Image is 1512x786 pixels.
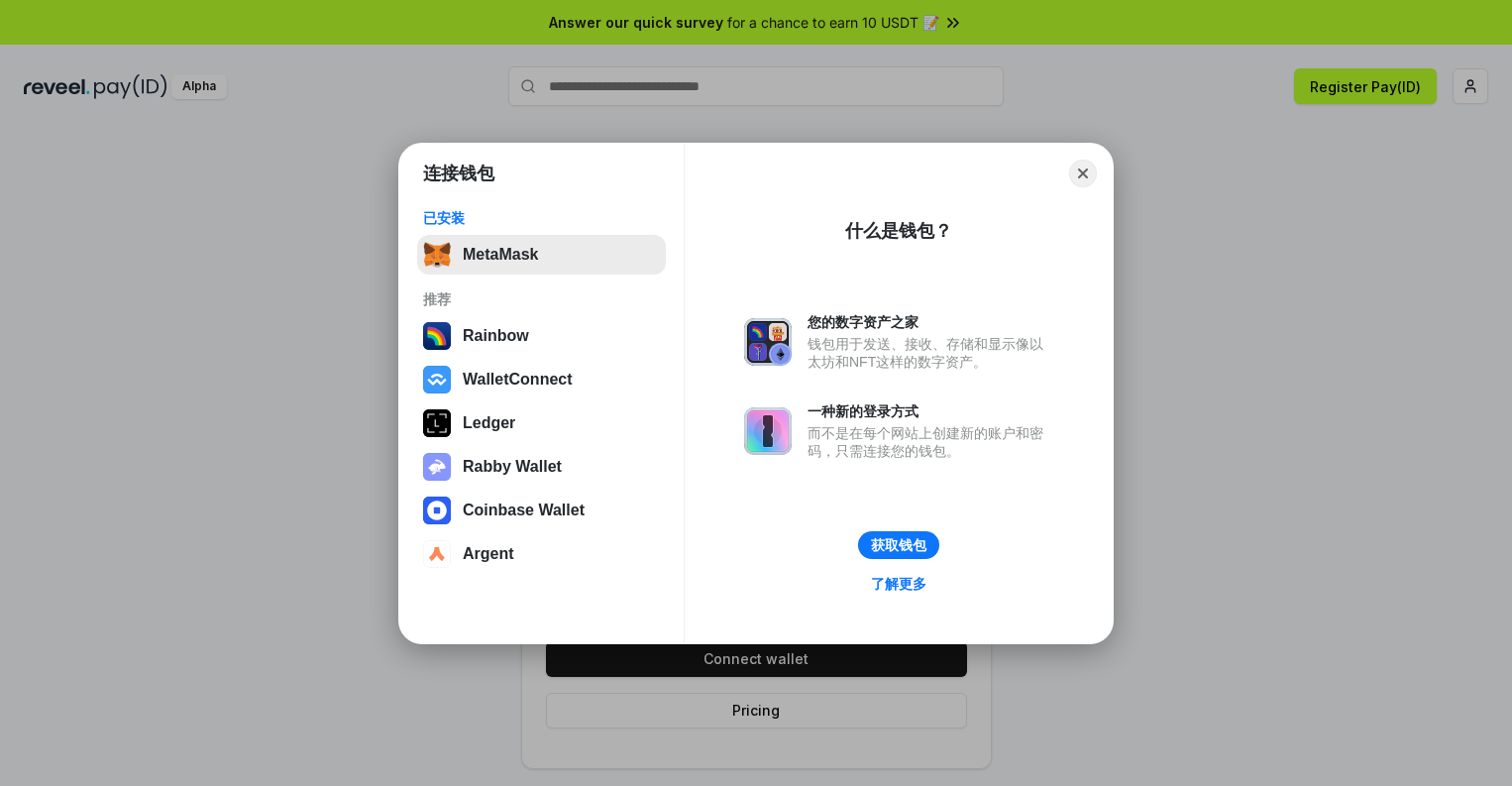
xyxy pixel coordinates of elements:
button: Argent [417,534,666,574]
img: svg+xml,%3Csvg%20fill%3D%22none%22%20height%3D%2233%22%20viewBox%3D%220%200%2035%2033%22%20width%... [423,241,451,269]
button: Close [1069,160,1097,187]
img: svg+xml,%3Csvg%20xmlns%3D%22http%3A%2F%2Fwww.w3.org%2F2000%2Fsvg%22%20fill%3D%22none%22%20viewBox... [744,407,792,455]
div: 了解更多 [871,575,926,593]
div: 获取钱包 [871,536,926,554]
button: Ledger [417,403,666,443]
div: Coinbase Wallet [463,502,585,519]
img: svg+xml,%3Csvg%20xmlns%3D%22http%3A%2F%2Fwww.w3.org%2F2000%2Fsvg%22%20fill%3D%22none%22%20viewBox... [423,453,451,481]
img: svg+xml,%3Csvg%20width%3D%2228%22%20height%3D%2228%22%20viewBox%3D%220%200%2028%2028%22%20fill%3D... [423,497,451,524]
button: Coinbase Wallet [417,491,666,530]
img: svg+xml,%3Csvg%20xmlns%3D%22http%3A%2F%2Fwww.w3.org%2F2000%2Fsvg%22%20width%3D%2228%22%20height%3... [423,409,451,437]
img: svg+xml,%3Csvg%20width%3D%2228%22%20height%3D%2228%22%20viewBox%3D%220%200%2028%2028%22%20fill%3D... [423,540,451,568]
div: Ledger [463,414,515,432]
div: 什么是钱包？ [845,219,952,243]
div: 已安装 [423,209,660,227]
button: WalletConnect [417,360,666,399]
div: Rabby Wallet [463,458,562,476]
div: Argent [463,545,514,563]
a: 了解更多 [859,571,938,597]
div: 钱包用于发送、接收、存储和显示像以太坊和NFT这样的数字资产。 [808,335,1053,371]
img: svg+xml,%3Csvg%20width%3D%2228%22%20height%3D%2228%22%20viewBox%3D%220%200%2028%2028%22%20fill%3D... [423,366,451,393]
button: Rainbow [417,316,666,356]
div: 一种新的登录方式 [808,402,1053,420]
button: 获取钱包 [858,531,939,559]
div: 推荐 [423,290,660,308]
img: svg+xml,%3Csvg%20xmlns%3D%22http%3A%2F%2Fwww.w3.org%2F2000%2Fsvg%22%20fill%3D%22none%22%20viewBox... [744,318,792,366]
div: 您的数字资产之家 [808,313,1053,331]
div: WalletConnect [463,371,573,389]
button: MetaMask [417,235,666,275]
button: Rabby Wallet [417,447,666,487]
img: svg+xml,%3Csvg%20width%3D%22120%22%20height%3D%22120%22%20viewBox%3D%220%200%20120%20120%22%20fil... [423,322,451,350]
div: Rainbow [463,327,529,345]
h1: 连接钱包 [423,162,494,185]
div: MetaMask [463,246,538,264]
div: 而不是在每个网站上创建新的账户和密码，只需连接您的钱包。 [808,424,1053,460]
